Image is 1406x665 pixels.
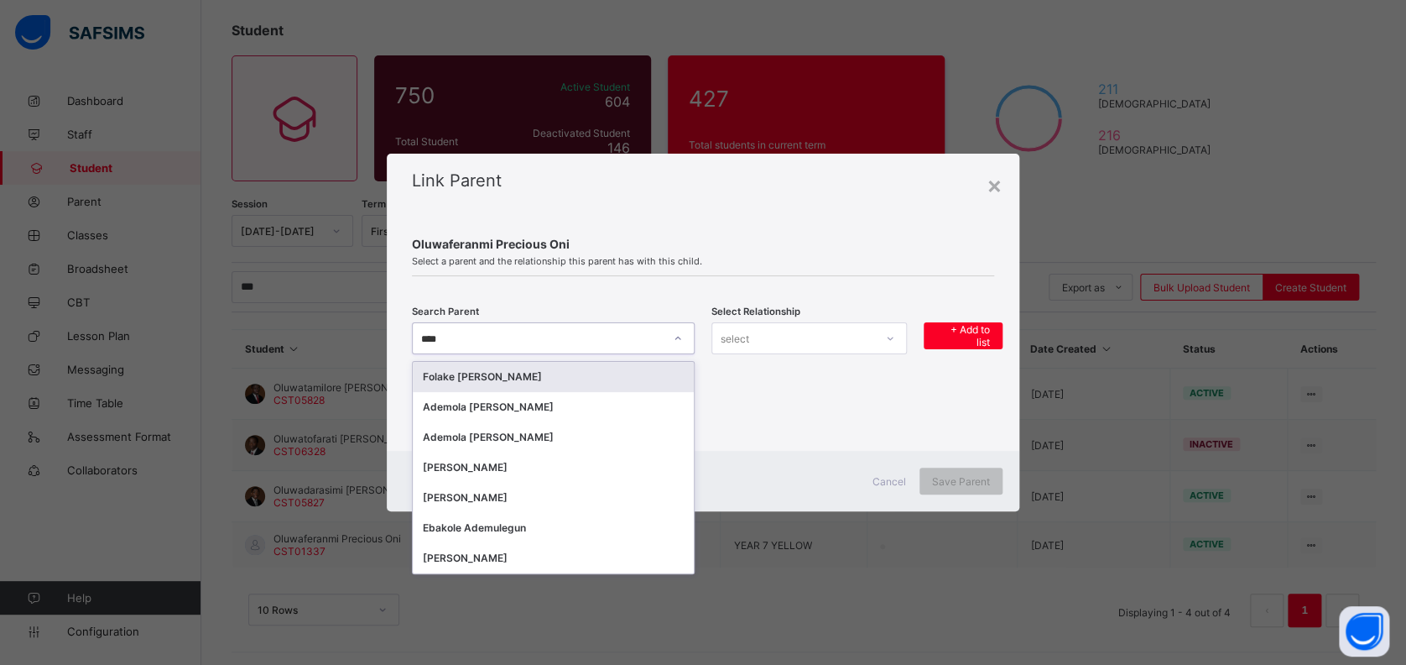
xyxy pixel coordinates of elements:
span: Save Parent [932,475,990,488]
div: Ebakole Ademulegun [423,520,684,537]
div: Folake [PERSON_NAME] [423,369,684,385]
span: Link Parent [412,170,502,191]
span: Cancel [872,475,906,488]
span: Select Relationship [711,306,800,317]
div: Ademola [PERSON_NAME] [423,429,684,446]
span: Select a parent and the relationship this parent has with this child. [412,255,994,267]
div: [PERSON_NAME] [423,490,684,506]
div: select [721,322,749,354]
div: [PERSON_NAME] [423,550,684,567]
button: Open asap [1339,606,1389,657]
span: Search Parent [412,306,479,317]
div: [PERSON_NAME] [423,459,684,476]
div: × [987,170,1002,199]
div: Ademola [PERSON_NAME] [423,399,684,416]
span: Oluwaferanmi Precious Oni [412,237,994,251]
span: + Add to list [936,323,990,348]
